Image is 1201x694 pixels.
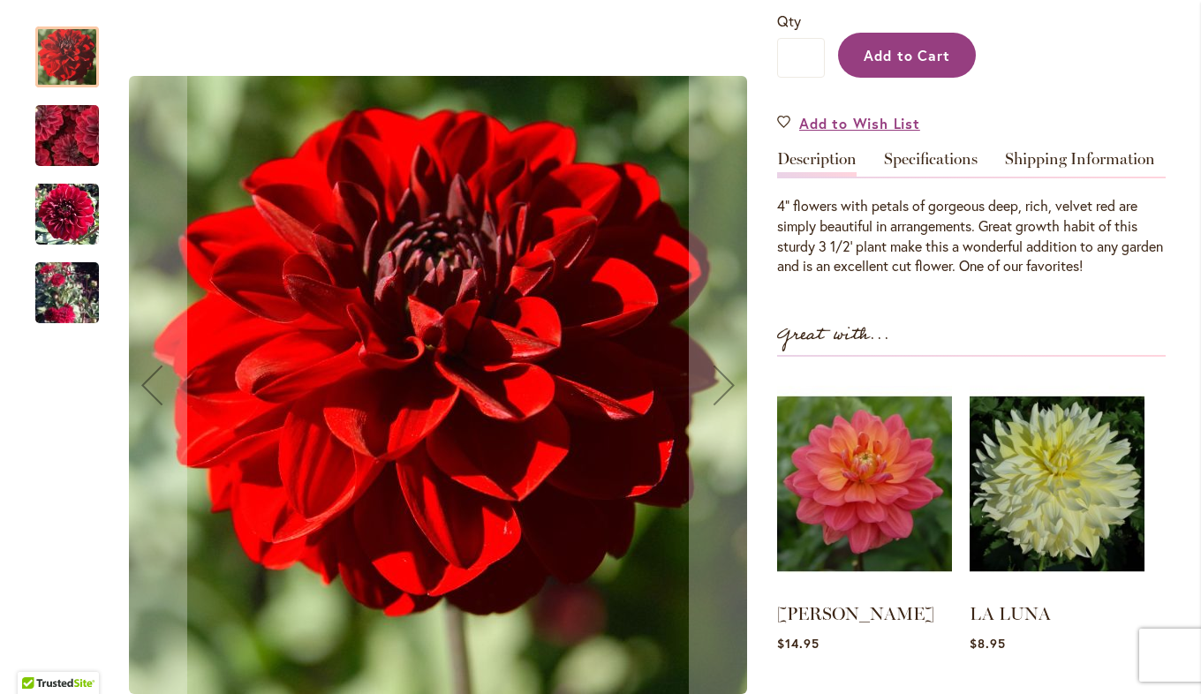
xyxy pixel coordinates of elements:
div: VIXEN [35,166,117,245]
button: Add to Cart [838,33,976,78]
span: $14.95 [777,635,820,652]
a: LA LUNA [970,603,1051,624]
div: 4" flowers with petals of gorgeous deep, rich, velvet red are simply beautiful in arrangements. G... [777,196,1166,276]
img: VIXEN [129,76,747,694]
span: $8.95 [970,635,1006,652]
a: Description [777,151,857,177]
a: Shipping Information [1005,151,1155,177]
img: VIXEN [35,235,99,351]
a: Add to Wish List [777,113,920,133]
img: LORA ASHLEY [777,374,952,593]
div: VIXEN [35,245,99,323]
a: Specifications [884,151,978,177]
span: Add to Wish List [799,113,920,133]
div: VIXEN [35,9,117,87]
div: VIXEN [35,87,117,166]
div: Detailed Product Info [777,151,1166,276]
span: Add to Cart [864,46,951,64]
strong: Great with... [777,321,890,350]
iframe: Launch Accessibility Center [13,631,63,681]
img: VIXEN [35,182,99,246]
img: LA LUNA [970,374,1144,593]
img: VIXEN [4,75,130,197]
a: [PERSON_NAME] [777,603,934,624]
span: Qty [777,11,801,30]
